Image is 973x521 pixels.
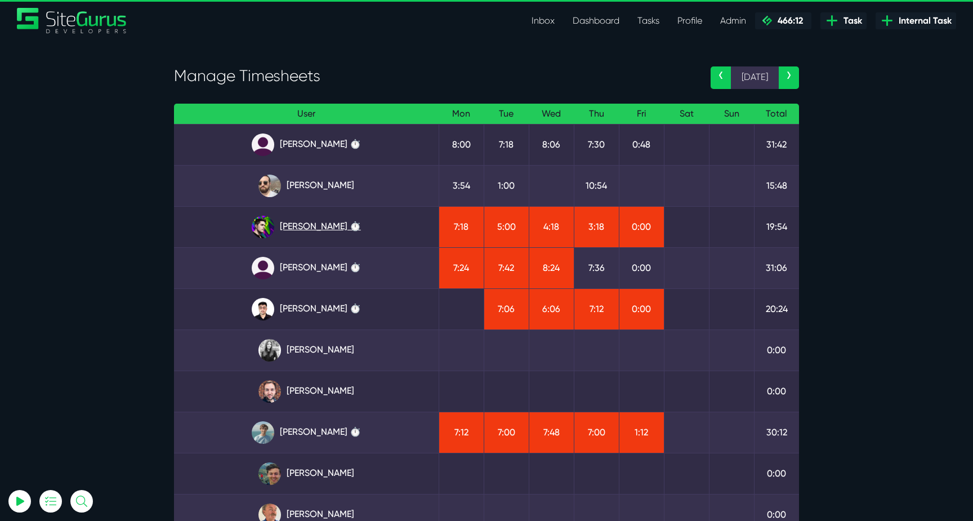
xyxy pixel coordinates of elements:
img: rxuxidhawjjb44sgel4e.png [252,216,274,238]
a: [PERSON_NAME] [183,462,430,485]
td: 5:00 [484,206,529,247]
th: User [174,104,439,124]
a: [PERSON_NAME] ⏱️ [183,421,430,444]
td: 7:12 [439,412,484,453]
a: SiteGurus [17,8,127,33]
td: 7:36 [574,247,619,288]
span: 466:12 [773,15,803,26]
td: 19:54 [754,206,799,247]
a: Inbox [523,10,564,32]
td: 31:42 [754,124,799,165]
td: 1:12 [619,412,664,453]
span: Task [839,14,862,28]
input: Email [37,132,160,157]
td: 7:00 [574,412,619,453]
td: 0:00 [619,288,664,329]
img: tkl4csrki1nqjgf0pb1z.png [252,421,274,444]
td: 0:00 [619,206,664,247]
td: 0:00 [754,371,799,412]
th: Tue [484,104,529,124]
img: default_qrqg0b.png [252,257,274,279]
td: 7:42 [484,247,529,288]
a: [PERSON_NAME] ⏱️ [183,133,430,156]
a: [PERSON_NAME] ⏱️ [183,257,430,279]
img: default_qrqg0b.png [252,133,274,156]
a: [PERSON_NAME] ⏱️ [183,298,430,320]
img: ublsy46zpoyz6muduycb.jpg [258,175,281,197]
td: 30:12 [754,412,799,453]
td: 10:54 [574,165,619,206]
td: 8:24 [529,247,574,288]
th: Mon [439,104,484,124]
a: › [779,66,799,89]
button: Log In [37,199,160,222]
a: Dashboard [564,10,628,32]
td: 7:24 [439,247,484,288]
td: 7:06 [484,288,529,329]
a: [PERSON_NAME] [183,380,430,403]
td: 7:12 [574,288,619,329]
h3: Manage Timesheets [174,66,694,86]
th: Fri [619,104,664,124]
td: 4:18 [529,206,574,247]
td: 0:48 [619,124,664,165]
td: 0:00 [754,453,799,494]
th: Sun [709,104,754,124]
img: esb8jb8dmrsykbqurfoz.jpg [258,462,281,485]
td: 7:30 [574,124,619,165]
th: Sat [664,104,709,124]
a: Internal Task [876,12,956,29]
a: Task [820,12,867,29]
td: 15:48 [754,165,799,206]
img: xv1kmavyemxtguplm5ir.png [252,298,274,320]
td: 7:48 [529,412,574,453]
td: 20:24 [754,288,799,329]
th: Thu [574,104,619,124]
td: 7:18 [484,124,529,165]
td: 0:00 [754,329,799,371]
td: 3:54 [439,165,484,206]
a: [PERSON_NAME] [183,175,430,197]
td: 3:18 [574,206,619,247]
a: Profile [668,10,711,32]
td: 8:00 [439,124,484,165]
img: rgqpcqpgtbr9fmz9rxmm.jpg [258,339,281,362]
a: [PERSON_NAME] ⏱️ [183,216,430,238]
span: Internal Task [894,14,952,28]
a: ‹ [711,66,731,89]
span: [DATE] [731,66,779,89]
td: 7:18 [439,206,484,247]
img: Sitegurus Logo [17,8,127,33]
td: 1:00 [484,165,529,206]
a: 466:12 [755,12,811,29]
a: Admin [711,10,755,32]
td: 6:06 [529,288,574,329]
th: Total [754,104,799,124]
td: 31:06 [754,247,799,288]
th: Wed [529,104,574,124]
td: 7:00 [484,412,529,453]
a: [PERSON_NAME] [183,339,430,362]
td: 0:00 [619,247,664,288]
img: tfogtqcjwjterk6idyiu.jpg [258,380,281,403]
td: 8:06 [529,124,574,165]
a: Tasks [628,10,668,32]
